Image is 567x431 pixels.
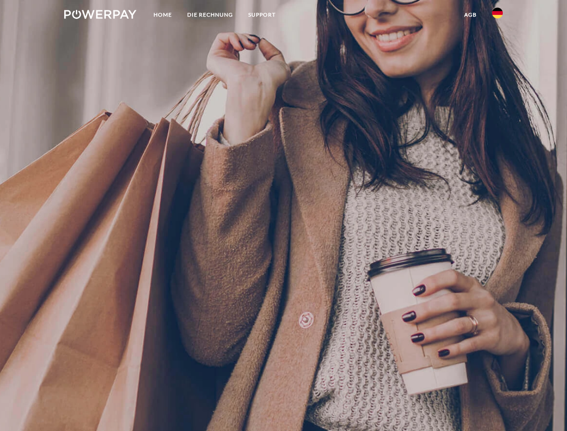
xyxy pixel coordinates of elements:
[180,7,241,23] a: DIE RECHNUNG
[492,8,503,18] img: de
[457,7,484,23] a: agb
[146,7,180,23] a: Home
[241,7,283,23] a: SUPPORT
[64,10,136,19] img: logo-powerpay-white.svg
